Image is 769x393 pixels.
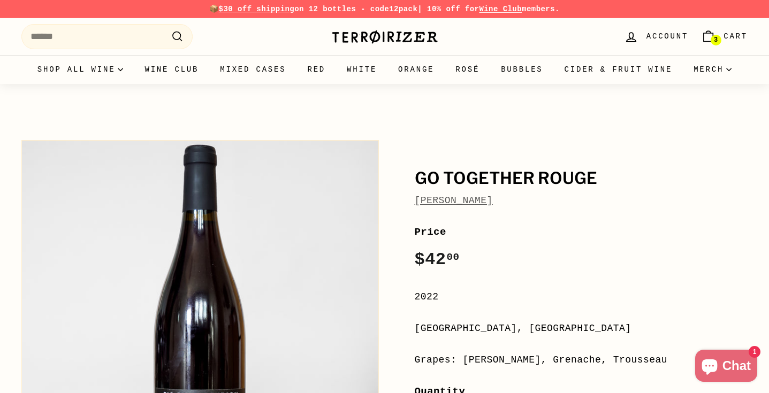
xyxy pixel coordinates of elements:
[219,5,295,13] span: $30 off shipping
[415,352,748,368] div: Grapes: [PERSON_NAME], Grenache, Trousseau
[446,251,459,263] sup: 00
[415,224,748,240] label: Price
[445,55,490,84] a: Rosé
[415,289,748,305] div: 2022
[646,30,688,42] span: Account
[415,321,748,336] div: [GEOGRAPHIC_DATA], [GEOGRAPHIC_DATA]
[618,21,695,52] a: Account
[296,55,336,84] a: Red
[415,195,493,206] a: [PERSON_NAME]
[336,55,387,84] a: White
[415,169,748,188] h1: Go Together Rouge
[27,55,134,84] summary: Shop all wine
[695,21,754,52] a: Cart
[21,3,748,15] p: 📦 on 12 bottles - code | 10% off for members.
[209,55,296,84] a: Mixed Cases
[724,30,748,42] span: Cart
[714,36,718,44] span: 3
[490,55,553,84] a: Bubbles
[692,350,760,384] inbox-online-store-chat: Shopify online store chat
[479,5,522,13] a: Wine Club
[389,5,417,13] strong: 12pack
[415,250,460,269] span: $42
[387,55,445,84] a: Orange
[683,55,742,84] summary: Merch
[134,55,209,84] a: Wine Club
[554,55,683,84] a: Cider & Fruit Wine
